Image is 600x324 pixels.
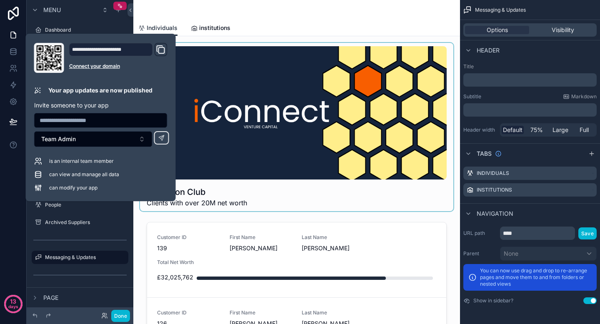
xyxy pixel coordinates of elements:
span: Navigation [477,209,513,218]
span: Markdown [571,93,597,100]
span: Default [503,126,522,134]
span: 75% [530,126,543,134]
p: 13 [10,297,16,306]
a: Dashboard [32,23,128,37]
label: Title [463,63,597,70]
span: can view and manage all data [49,171,119,178]
span: Large [552,126,568,134]
a: Impact & Reporting [32,286,128,299]
span: Messaging & Updates [475,7,526,13]
button: Select Button [34,131,152,147]
a: Markdown [563,93,597,100]
button: None [500,247,597,261]
span: is an internal team member [49,158,114,164]
label: Archived Suppliers [45,219,127,226]
span: Options [487,26,508,34]
span: Individuals [147,24,177,32]
span: institutions [199,24,230,32]
p: You can now use drag and drop to re-arrange pages and move them to and from folders or nested views [480,267,592,287]
span: can modify your app [49,184,97,191]
p: Your app updates are now published [48,86,152,95]
label: Individuals [477,170,509,177]
button: Save [578,227,597,239]
label: institutions [477,187,512,193]
a: Messaging & Updates [32,251,128,264]
p: Invite someone to your app [34,101,167,110]
a: People [32,198,128,212]
a: Individuals [138,20,177,36]
span: Visibility [552,26,574,34]
button: Done [111,310,130,322]
span: None [504,249,518,258]
label: URL path [463,230,497,237]
label: People [45,202,127,208]
span: Team Admin [41,135,76,143]
label: Dashboard [45,27,127,33]
label: Header width [463,127,497,133]
span: Menu [43,6,61,14]
span: Header [477,46,500,55]
p: days [8,301,18,312]
span: Tabs [477,150,492,158]
label: Messaging & Updates [45,254,123,261]
label: Parent [463,250,497,257]
a: Archived Suppliers [32,216,128,229]
div: scrollable content [463,103,597,117]
label: Subtitle [463,93,481,100]
label: Show in sidebar? [473,297,513,304]
span: Full [580,126,589,134]
div: scrollable content [463,73,597,87]
a: institutions [191,20,230,37]
span: Page [43,294,58,302]
a: Connect your domain [69,63,167,70]
div: Domain and Custom Link [69,43,167,73]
